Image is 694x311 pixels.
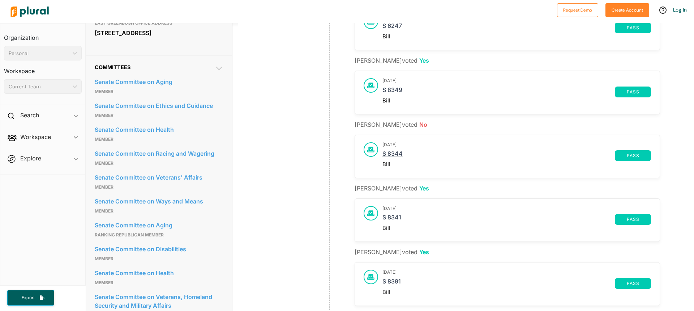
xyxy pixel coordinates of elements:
a: Senate Committee on Health [95,268,223,278]
span: pass [619,90,647,94]
a: Senate Committee on Disabilities [95,244,223,255]
a: Senate Committee on Racing and Wagering [95,148,223,159]
p: member [95,183,223,192]
span: [PERSON_NAME] voted [355,121,427,128]
div: Bill [382,225,651,231]
a: Create Account [605,6,649,13]
a: Senate Committee on Ethics and Guidance [95,100,223,111]
a: Senate Committee on Ways and Means [95,196,223,207]
a: S 8344 [382,150,615,161]
p: Ranking Republican Member [95,231,223,239]
span: [PERSON_NAME] voted [355,185,429,192]
span: pass [619,217,647,222]
a: S 8341 [382,214,615,225]
button: Create Account [605,3,649,17]
span: pass [619,281,647,286]
a: S 8349 [382,87,615,97]
a: Senate Committee on Health [95,124,223,135]
p: member [95,87,223,96]
div: Current Team [9,83,70,91]
h3: [DATE] [382,142,651,147]
h3: Workspace [4,60,82,76]
button: Export [7,290,54,306]
span: Yes [419,248,429,256]
a: Senate Committee on Veterans, Homeland Security and Military Affairs [95,291,223,311]
a: Senate Committee on Aging [95,76,223,87]
h3: [DATE] [382,206,651,211]
span: Yes [419,185,429,192]
span: pass [619,154,647,158]
span: [PERSON_NAME] voted [355,57,429,64]
div: Bill [382,161,651,168]
a: S 6247 [382,22,615,33]
h3: [DATE] [382,78,651,83]
a: Senate Committee on Aging [95,220,223,231]
span: pass [619,26,647,30]
span: Committees [95,64,130,70]
span: [PERSON_NAME] voted [355,248,429,256]
h3: [DATE] [382,270,651,275]
div: [STREET_ADDRESS] [95,28,223,38]
p: member [95,135,223,144]
div: Bill [382,97,651,104]
span: Yes [419,57,429,64]
span: Export [17,295,40,301]
p: Member [95,278,223,287]
p: member [95,207,223,215]
button: Request Demo [557,3,598,17]
p: Member [95,255,223,263]
div: Bill [382,33,651,40]
p: member [95,159,223,168]
a: Senate Committee on Veterans' Affairs [95,172,223,183]
p: member [95,111,223,120]
h2: Search [20,111,39,119]
a: Log In [673,7,687,13]
div: Personal [9,50,70,57]
div: Bill [382,289,651,295]
a: S 8391 [382,278,615,289]
span: No [419,121,427,128]
a: Request Demo [557,6,598,13]
h3: Organization [4,27,82,43]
